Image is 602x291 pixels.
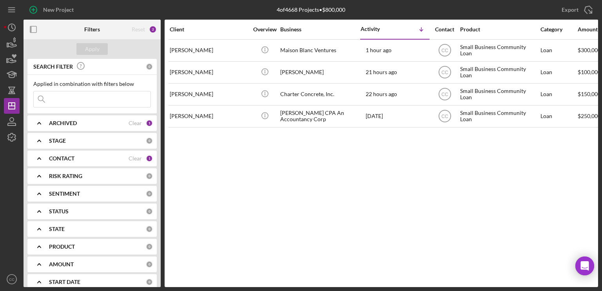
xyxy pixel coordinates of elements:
[33,64,73,70] b: SEARCH FILTER
[460,106,539,127] div: Small Business Community Loan
[49,226,65,232] b: STATE
[460,84,539,105] div: Small Business Community Loan
[460,40,539,61] div: Small Business Community Loan
[430,26,459,33] div: Contact
[540,26,577,33] div: Category
[49,138,66,144] b: STAGE
[280,106,359,127] div: [PERSON_NAME] CPA An Accountancy Corp
[554,2,598,18] button: Export
[85,43,100,55] div: Apply
[575,256,594,275] div: Open Intercom Messenger
[49,279,80,285] b: START DATE
[441,48,448,53] text: CC
[146,226,153,233] div: 0
[441,70,448,75] text: CC
[146,120,153,127] div: 1
[132,26,145,33] div: Reset
[170,40,248,61] div: [PERSON_NAME]
[146,63,153,70] div: 0
[146,155,153,162] div: 1
[280,62,359,83] div: [PERSON_NAME]
[170,106,248,127] div: [PERSON_NAME]
[146,278,153,286] div: 0
[146,208,153,215] div: 0
[366,47,392,53] time: 2025-08-27 16:43
[49,261,74,267] b: AMOUNT
[129,155,142,162] div: Clear
[49,244,75,250] b: PRODUCT
[441,114,448,119] text: CC
[49,208,69,215] b: STATUS
[540,106,577,127] div: Loan
[49,173,82,179] b: RISK RATING
[540,62,577,83] div: Loan
[84,26,100,33] b: Filters
[280,84,359,105] div: Charter Concrete, Inc.
[146,243,153,250] div: 0
[146,190,153,197] div: 0
[562,2,578,18] div: Export
[280,40,359,61] div: Maison Blanc Ventures
[76,43,108,55] button: Apply
[540,84,577,105] div: Loan
[460,26,539,33] div: Product
[361,26,395,32] div: Activity
[170,62,248,83] div: [PERSON_NAME]
[250,26,279,33] div: Overview
[441,92,448,97] text: CC
[49,155,74,162] b: CONTACT
[170,84,248,105] div: [PERSON_NAME]
[280,26,359,33] div: Business
[4,271,20,287] button: CC
[43,2,74,18] div: New Project
[24,2,82,18] button: New Project
[129,120,142,126] div: Clear
[146,173,153,180] div: 0
[146,261,153,268] div: 0
[49,191,80,197] b: SENTIMENT
[33,81,151,87] div: Applied in combination with filters below
[540,40,577,61] div: Loan
[366,69,397,75] time: 2025-08-26 20:39
[366,113,383,119] time: 2025-08-26 00:49
[170,26,248,33] div: Client
[277,7,345,13] div: 4 of 4668 Projects • $800,000
[149,25,157,33] div: 2
[146,137,153,144] div: 0
[49,120,77,126] b: ARCHIVED
[366,91,397,97] time: 2025-08-26 19:56
[460,62,539,83] div: Small Business Community Loan
[9,277,15,282] text: CC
